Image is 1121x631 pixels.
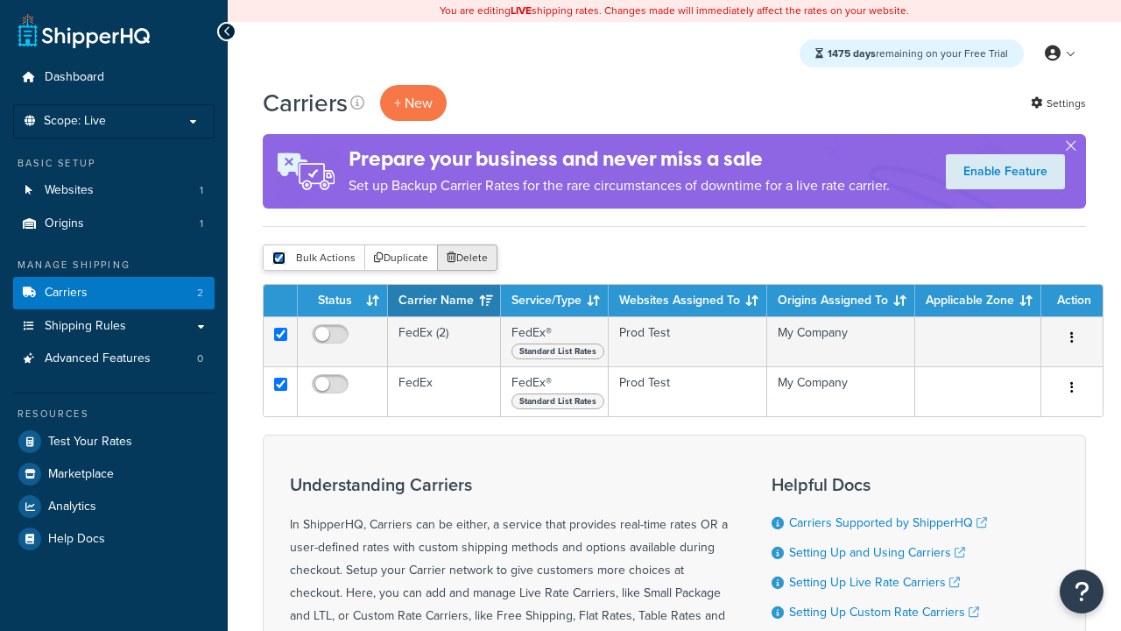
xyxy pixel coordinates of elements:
p: Set up Backup Carrier Rates for the rare circumstances of downtime for a live rate carrier. [349,174,890,198]
button: Open Resource Center [1060,570,1103,613]
a: Advanced Features 0 [13,343,215,375]
a: Carriers 2 [13,277,215,309]
button: Duplicate [364,245,438,271]
span: Standard List Rates [511,344,604,359]
span: Analytics [48,500,96,514]
h3: Helpful Docs [772,475,1000,494]
span: Marketplace [48,467,114,482]
th: Service/Type: activate to sort column ascending [501,285,609,316]
a: Test Your Rates [13,426,215,457]
span: 1 [200,216,203,231]
th: Websites Assigned To: activate to sort column ascending [609,285,767,316]
a: Websites 1 [13,174,215,207]
span: 2 [197,286,203,301]
span: Help Docs [48,532,105,547]
a: Analytics [13,491,215,522]
a: ShipperHQ Home [18,13,150,48]
a: Dashboard [13,61,215,94]
div: Manage Shipping [13,258,215,273]
td: My Company [767,316,915,366]
a: Marketplace [13,458,215,490]
li: Origins [13,208,215,240]
a: Enable Feature [946,154,1065,189]
button: + New [380,85,447,121]
span: Test Your Rates [48,435,132,450]
a: Help Docs [13,523,215,555]
td: FedEx [388,366,501,416]
a: Setting Up and Using Carriers [789,543,965,562]
th: Carrier Name: activate to sort column ascending [388,285,501,316]
a: Carriers Supported by ShipperHQ [789,514,987,532]
div: Resources [13,407,215,422]
h3: Understanding Carriers [290,475,728,494]
h1: Carriers [263,86,348,120]
button: Bulk Actions [263,245,365,271]
a: Setting Up Custom Rate Carriers [789,603,979,621]
span: 1 [200,183,203,198]
span: Standard List Rates [511,393,604,409]
td: FedEx® [501,316,609,366]
a: Settings [1031,91,1086,116]
td: FedEx (2) [388,316,501,366]
td: FedEx® [501,366,609,416]
div: remaining on your Free Trial [800,39,1024,67]
th: Action [1041,285,1103,316]
th: Applicable Zone: activate to sort column ascending [915,285,1041,316]
td: Prod Test [609,366,767,416]
td: My Company [767,366,915,416]
a: Origins 1 [13,208,215,240]
h4: Prepare your business and never miss a sale [349,145,890,174]
button: Delete [437,245,497,271]
span: Websites [45,183,94,198]
img: ad-rules-rateshop-fe6ec290ccb7230408bd80ed9643f0289d75e0ffd9eb532fc0e269fcd187b520.png [263,134,349,209]
span: Shipping Rules [45,319,126,334]
strong: 1475 days [828,46,876,61]
a: Shipping Rules [13,310,215,343]
span: Origins [45,216,84,231]
span: Carriers [45,286,88,301]
li: Advanced Features [13,343,215,375]
span: Advanced Features [45,351,151,366]
b: LIVE [511,3,532,18]
li: Websites [13,174,215,207]
span: Scope: Live [44,114,106,129]
th: Status: activate to sort column ascending [298,285,388,316]
span: 0 [197,351,203,366]
li: Carriers [13,277,215,309]
a: Setting Up Live Rate Carriers [789,573,960,592]
th: Origins Assigned To: activate to sort column ascending [767,285,915,316]
div: Basic Setup [13,156,215,171]
span: Dashboard [45,70,104,85]
td: Prod Test [609,316,767,366]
